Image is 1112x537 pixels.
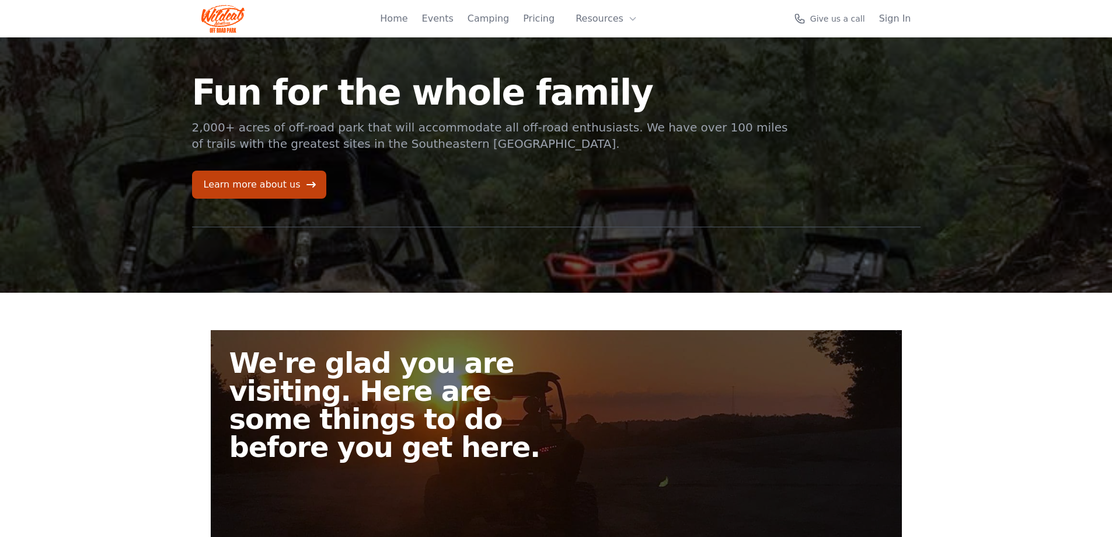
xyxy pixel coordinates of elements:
[879,12,911,26] a: Sign In
[192,75,790,110] h1: Fun for the whole family
[422,12,454,26] a: Events
[468,12,509,26] a: Camping
[523,12,555,26] a: Pricing
[201,5,245,33] img: Wildcat Logo
[380,12,407,26] a: Home
[810,13,865,25] span: Give us a call
[192,171,326,199] a: Learn more about us
[794,13,865,25] a: Give us a call
[192,119,790,152] p: 2,000+ acres of off-road park that will accommodate all off-road enthusiasts. We have over 100 mi...
[569,7,644,30] button: Resources
[229,349,566,461] h2: We're glad you are visiting. Here are some things to do before you get here.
